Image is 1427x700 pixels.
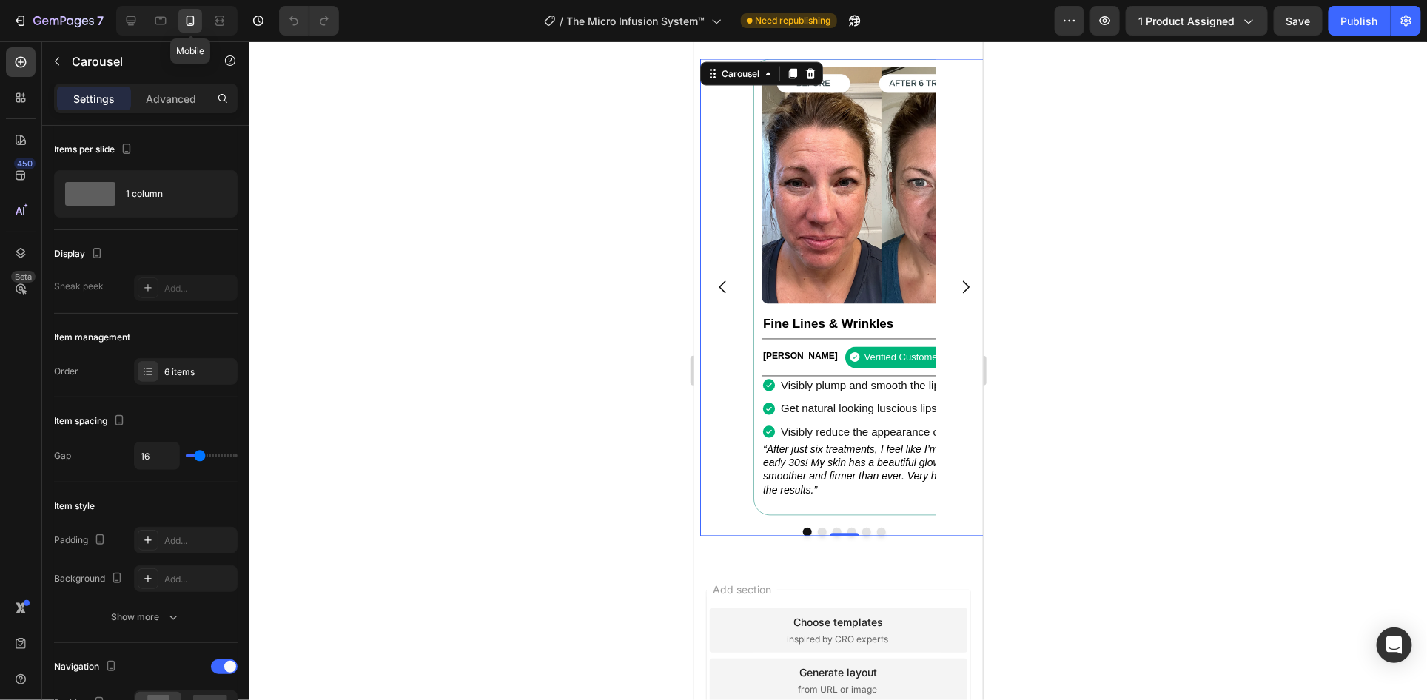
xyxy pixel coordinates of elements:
div: Gap [54,449,71,462]
button: Dot [153,486,162,495]
div: Open Intercom Messenger [1377,627,1412,663]
div: 450 [14,158,36,169]
div: Beta [11,271,36,283]
div: Items per slide [54,140,135,160]
p: [PERSON_NAME] [69,308,144,324]
button: Dot [168,486,177,495]
span: Add section [13,540,83,556]
button: 7 [6,6,110,36]
p: Visibly reduce the appearance of lip lines [87,384,288,399]
p: Settings [73,91,115,107]
i: “After just six treatments, I feel like I’m back in my early 30s! My skin has a beautiful glow, a... [69,403,301,455]
span: Save [1286,15,1311,27]
span: / [560,13,564,29]
span: The Micro Infusion System™ [567,13,705,29]
div: Carousel [24,26,68,39]
button: Dot [138,486,147,495]
div: Display [54,244,106,264]
input: Auto [135,442,179,469]
span: from URL or image [104,642,183,655]
div: Item spacing [54,411,128,431]
div: Navigation [54,657,120,677]
div: Item style [54,499,95,513]
button: Show more [54,604,238,630]
div: 1 column [126,177,216,211]
div: Generate layout [106,623,184,639]
p: Carousel [72,53,198,70]
span: 1 product assigned [1138,13,1235,29]
div: Show more [112,610,181,625]
button: Dot [124,486,132,495]
p: 7 [97,12,104,30]
p: Advanced [146,91,196,107]
div: Add... [164,573,234,586]
h2: Fine Lines & Wrinkles [67,274,303,293]
div: Order [54,365,78,378]
button: Publish [1329,6,1391,36]
p: Get natural looking luscious lips [87,360,288,375]
button: Dot [109,486,118,495]
div: Undo/Redo [279,6,339,36]
p: Verified Customer [170,312,246,321]
div: 6 items [164,366,234,379]
div: Publish [1341,13,1378,29]
div: Background [54,569,126,589]
button: Save [1274,6,1323,36]
button: 1 product assigned [1126,6,1268,36]
button: Carousel Next Arrow [251,225,292,266]
div: Choose templates [100,573,189,588]
div: Padding [54,531,109,551]
div: Item management [54,331,130,344]
span: inspired by CRO experts [93,591,194,605]
iframe: Design area [694,41,983,700]
img: gempages_579201947601470257-937140ba-3e0f-4d9c-81e5-3f1c1f556c48.webp [67,26,303,262]
p: Visibly plump and smooth the lips [87,337,288,352]
button: Dot [183,486,192,495]
span: Need republishing [756,14,831,27]
div: Sneak peek [54,280,104,293]
div: Add... [164,534,234,548]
